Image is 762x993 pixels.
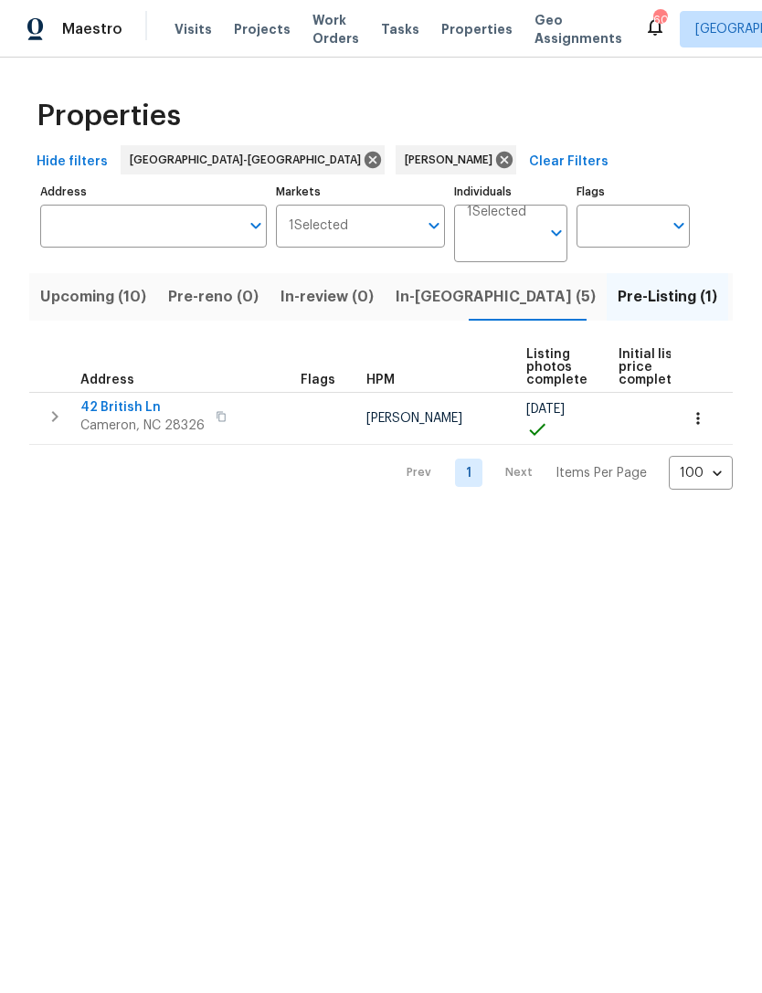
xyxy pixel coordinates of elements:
[669,449,733,497] div: 100
[276,186,446,197] label: Markets
[389,456,733,490] nav: Pagination Navigation
[40,186,267,197] label: Address
[366,374,395,386] span: HPM
[40,284,146,310] span: Upcoming (10)
[234,20,291,38] span: Projects
[37,151,108,174] span: Hide filters
[544,220,569,246] button: Open
[366,412,462,425] span: [PERSON_NAME]
[37,107,181,125] span: Properties
[529,151,609,174] span: Clear Filters
[405,151,500,169] span: [PERSON_NAME]
[526,348,587,386] span: Listing photos complete
[396,284,596,310] span: In-[GEOGRAPHIC_DATA] (5)
[168,284,259,310] span: Pre-reno (0)
[526,403,565,416] span: [DATE]
[312,11,359,48] span: Work Orders
[301,374,335,386] span: Flags
[29,145,115,179] button: Hide filters
[121,145,385,174] div: [GEOGRAPHIC_DATA]-[GEOGRAPHIC_DATA]
[421,213,447,238] button: Open
[80,417,205,435] span: Cameron, NC 28326
[280,284,374,310] span: In-review (0)
[653,11,666,29] div: 60
[534,11,622,48] span: Geo Assignments
[80,374,134,386] span: Address
[80,398,205,417] span: 42 British Ln
[62,20,122,38] span: Maestro
[556,464,647,482] p: Items Per Page
[441,20,513,38] span: Properties
[381,23,419,36] span: Tasks
[618,284,717,310] span: Pre-Listing (1)
[396,145,516,174] div: [PERSON_NAME]
[455,459,482,487] a: Goto page 1
[175,20,212,38] span: Visits
[577,186,690,197] label: Flags
[289,218,348,234] span: 1 Selected
[619,348,680,386] span: Initial list price complete
[454,186,567,197] label: Individuals
[467,205,526,220] span: 1 Selected
[522,145,616,179] button: Clear Filters
[130,151,368,169] span: [GEOGRAPHIC_DATA]-[GEOGRAPHIC_DATA]
[243,213,269,238] button: Open
[666,213,692,238] button: Open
